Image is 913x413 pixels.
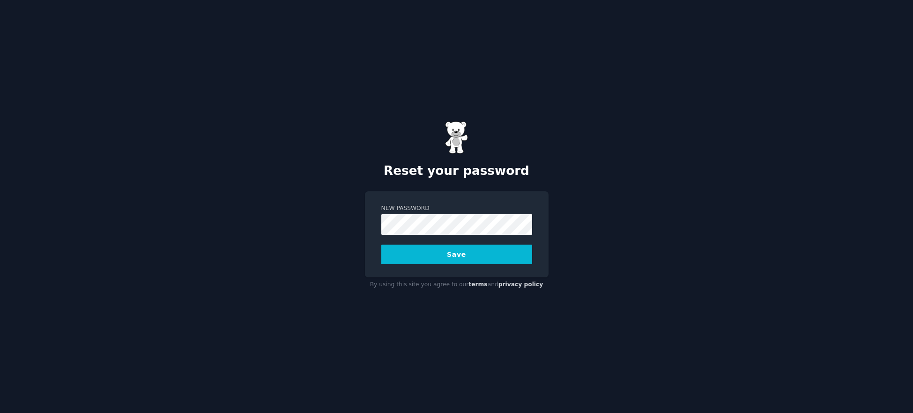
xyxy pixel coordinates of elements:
a: privacy policy [498,281,543,288]
button: Save [381,245,532,264]
h2: Reset your password [365,164,549,179]
a: terms [468,281,487,288]
label: New Password [381,204,532,213]
img: Gummy Bear [445,121,468,154]
div: By using this site you agree to our and [365,277,549,292]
